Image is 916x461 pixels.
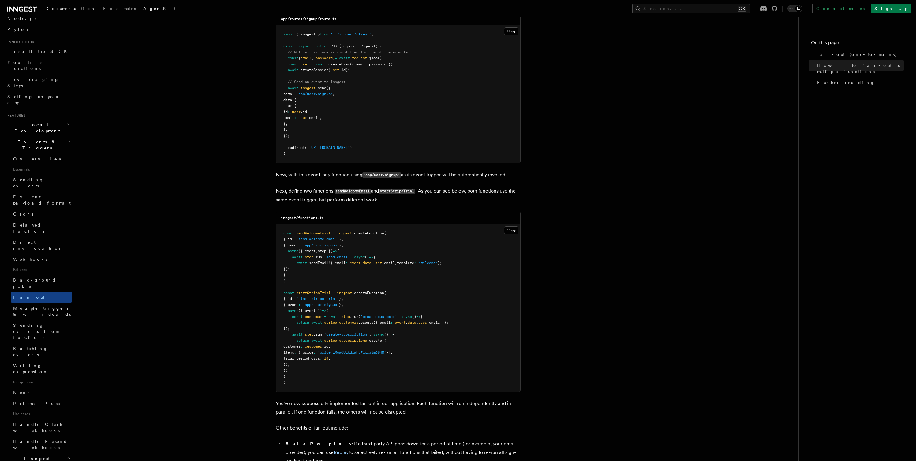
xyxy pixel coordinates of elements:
[5,113,25,118] span: Features
[288,249,298,253] span: async
[307,116,320,120] span: .email
[331,68,339,72] span: user
[311,56,313,60] span: ,
[292,92,294,96] span: :
[294,104,296,108] span: {
[5,13,72,24] a: Node.js
[311,44,328,48] span: function
[292,255,303,259] span: await
[298,56,301,60] span: {
[318,350,386,355] span: 'price_1MowQULkdIwHu7ixraBm864M'
[298,44,309,48] span: async
[283,356,320,360] span: trial_period_days
[339,44,356,48] span: (request
[301,110,307,114] span: .id
[276,171,521,179] p: Now, with this event, any function using as its event trigger will be automatically invoked.
[305,344,322,349] span: customer
[373,320,391,325] span: ({ email
[11,360,72,377] a: Writing expression
[296,92,333,96] span: 'app/user.signup'
[738,6,746,12] kbd: ⌘K
[281,17,337,21] code: app/routes/signup/route.ts
[283,374,286,378] span: }
[99,2,140,17] a: Examples
[384,332,388,337] span: ()
[313,350,316,355] span: :
[5,24,72,35] a: Python
[11,409,72,419] span: Use cases
[369,62,395,66] span: password });
[369,332,371,337] span: ,
[140,2,179,17] a: AgentKit
[373,261,382,265] span: user
[815,60,904,77] a: How to fan-out to multiple functions
[286,127,288,132] span: ,
[283,291,294,295] span: const
[283,368,290,372] span: });
[283,122,286,126] span: }
[367,338,382,343] span: .create
[286,441,352,447] strong: Bulk Replay
[283,134,290,138] span: });
[367,56,378,60] span: .json
[337,231,352,235] span: inngest
[337,338,339,343] span: .
[313,255,322,259] span: .run
[391,350,393,355] span: ,
[283,362,290,367] span: });
[427,320,448,325] span: .email });
[283,231,294,235] span: const
[382,261,395,265] span: .email
[283,151,286,156] span: }
[418,320,427,325] span: user
[395,320,406,325] span: event
[326,86,331,90] span: ({
[328,62,350,66] span: createUser
[378,56,384,60] span: ();
[283,32,296,36] span: import
[371,32,373,36] span: ;
[316,62,326,66] span: await
[292,297,294,301] span: :
[5,139,67,151] span: Events & Triggers
[292,110,301,114] span: user
[292,237,294,241] span: :
[11,164,72,174] span: Essentials
[294,98,296,102] span: {
[335,56,337,60] span: =
[341,243,343,247] span: ,
[296,291,331,295] span: startStripeTrial
[283,279,286,283] span: )
[5,91,72,108] a: Setting up your app
[5,119,72,136] button: Local Development
[333,291,335,295] span: =
[5,40,34,45] span: Inngest tour
[416,320,418,325] span: .
[393,332,395,337] span: {
[288,50,410,54] span: // NOTE - this code is simplified for the of the example:
[294,350,296,355] span: :
[322,332,324,337] span: (
[303,243,339,247] span: 'app/user.signup'
[5,46,72,57] a: Install the SDK
[339,297,341,301] span: }
[341,303,343,307] span: ,
[283,98,292,102] span: data
[13,212,33,216] span: Crons
[339,320,358,325] span: customers
[296,320,309,325] span: return
[13,157,76,161] span: Overview
[811,49,904,60] a: Fan-out (one-to-many)
[817,79,875,86] span: Further reading
[361,315,397,319] span: 'create-customer'
[401,315,412,319] span: async
[339,303,341,307] span: }
[395,261,397,265] span: ,
[352,291,384,295] span: .createFunction
[328,68,331,72] span: (
[333,231,335,235] span: =
[354,255,365,259] span: async
[369,255,373,259] span: =>
[632,4,750,13] button: Search...⌘K
[283,104,292,108] span: user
